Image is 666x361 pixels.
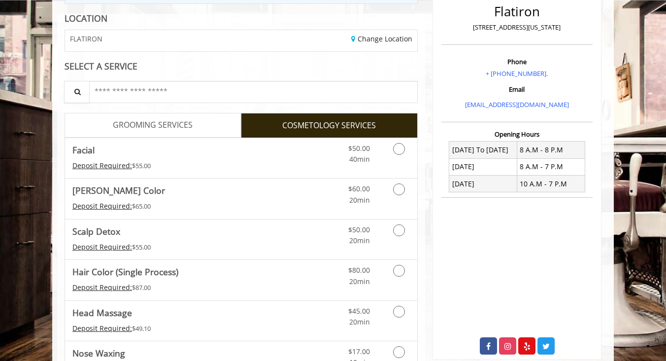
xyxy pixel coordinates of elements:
button: Service Search [64,81,90,103]
span: 20min [349,317,370,326]
span: This service needs some Advance to be paid before we block your appointment [72,283,132,292]
h2: Flatiron [444,4,590,19]
span: This service needs some Advance to be paid before we block your appointment [72,161,132,170]
b: Scalp Detox [72,224,120,238]
td: [DATE] [449,158,517,175]
span: 20min [349,236,370,245]
b: Nose Waxing [72,346,125,360]
div: SELECT A SERVICE [65,62,418,71]
div: $87.00 [72,282,270,293]
td: [DATE] [449,176,517,192]
span: FLATIRON [70,35,102,42]
b: Hair Color (Single Process) [72,265,178,279]
h3: Opening Hours [441,131,593,138]
span: $17.00 [348,347,370,356]
span: 40min [349,154,370,164]
p: [STREET_ADDRESS][US_STATE] [444,22,590,33]
span: GROOMING SERVICES [113,119,193,132]
a: + [PHONE_NUMBER]. [486,69,548,78]
h3: Phone [444,58,590,65]
span: $50.00 [348,225,370,234]
div: $55.00 [72,160,270,171]
span: This service needs some Advance to be paid before we block your appointment [72,201,132,211]
span: This service needs some Advance to be paid before we block your appointment [72,242,132,252]
b: Head Massage [72,306,132,320]
td: [DATE] To [DATE] [449,142,517,158]
h3: Email [444,86,590,93]
span: $50.00 [348,144,370,153]
td: 8 A.M - 8 P.M [517,142,585,158]
div: $65.00 [72,201,270,212]
span: $45.00 [348,306,370,316]
a: [EMAIL_ADDRESS][DOMAIN_NAME] [465,100,569,109]
div: $55.00 [72,242,270,253]
div: $49.10 [72,323,270,334]
span: This service needs some Advance to be paid before we block your appointment [72,324,132,333]
td: 8 A.M - 7 P.M [517,158,585,175]
b: LOCATION [65,12,107,24]
b: Facial [72,143,95,157]
span: $80.00 [348,265,370,275]
span: 20min [349,277,370,286]
td: 10 A.M - 7 P.M [517,176,585,192]
span: $60.00 [348,184,370,193]
b: [PERSON_NAME] Color [72,183,165,197]
a: Change Location [351,34,412,43]
span: COSMETOLOGY SERVICES [282,119,376,132]
span: 20min [349,195,370,205]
